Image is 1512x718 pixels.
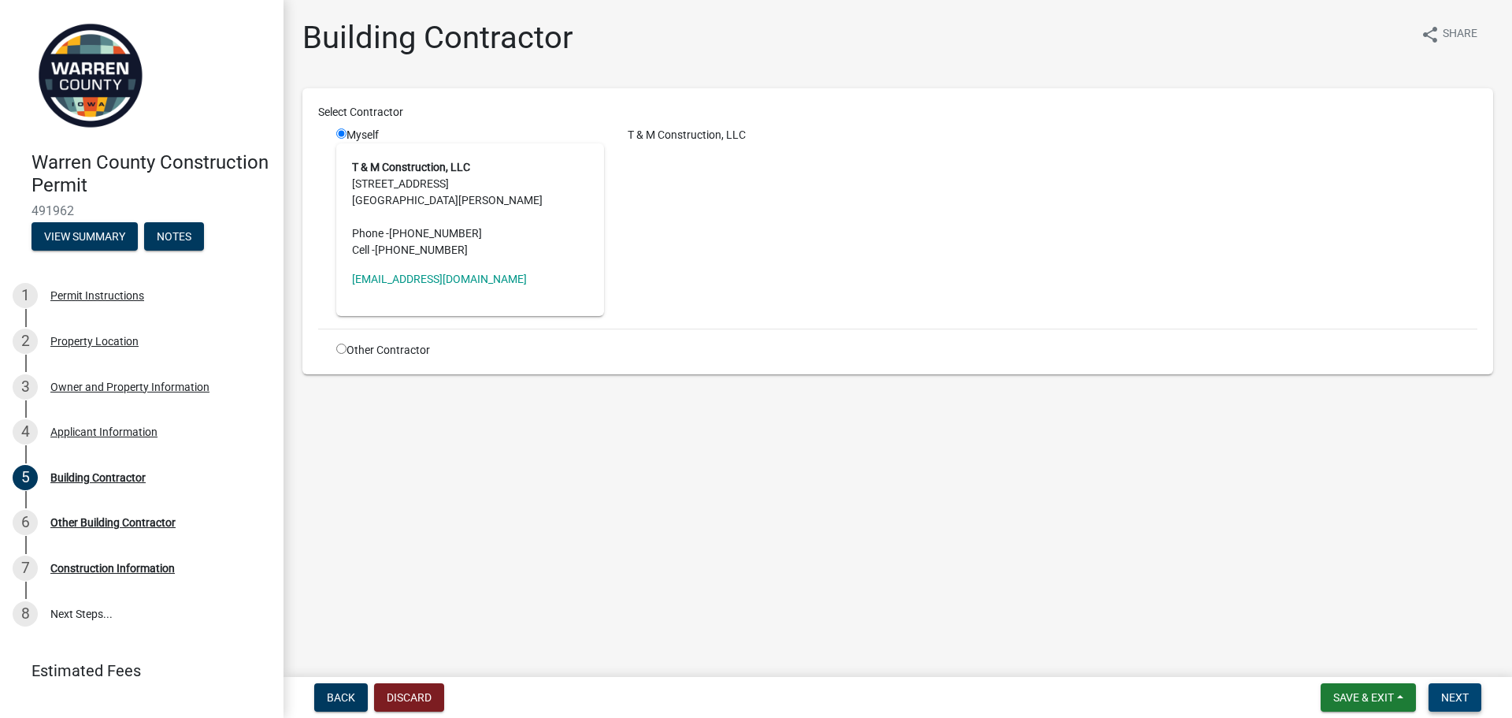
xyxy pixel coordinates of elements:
strong: T & M Construction, LLC [352,161,470,173]
button: Back [314,683,368,712]
span: Next [1441,691,1469,704]
div: Owner and Property Information [50,381,209,392]
span: [PHONE_NUMBER] [375,244,468,256]
wm-modal-confirm: Summary [31,231,138,244]
div: 2 [13,329,38,354]
h1: Building Contractor [302,19,573,57]
div: 5 [13,465,38,490]
div: Property Location [50,336,139,347]
button: View Summary [31,222,138,251]
div: Applicant Information [50,426,157,437]
span: Back [327,691,355,704]
a: Estimated Fees [13,655,258,686]
div: Other Contractor [324,342,616,359]
wm-modal-confirm: Notes [144,231,204,244]
div: Construction Information [50,563,175,574]
div: 4 [13,419,38,445]
a: [EMAIL_ADDRESS][DOMAIN_NAME] [352,273,527,285]
abbr: Phone - [352,227,389,240]
button: Next [1429,683,1481,712]
span: Save & Exit [1333,691,1394,704]
div: Other Building Contractor [50,517,176,528]
div: Select Contractor [306,104,1489,121]
button: Notes [144,222,204,251]
div: 8 [13,601,38,627]
div: Permit Instructions [50,290,144,301]
button: shareShare [1408,19,1490,50]
span: [PHONE_NUMBER] [389,227,482,240]
div: 1 [13,283,38,308]
div: 7 [13,556,38,581]
button: Save & Exit [1321,683,1416,712]
div: 3 [13,374,38,400]
div: Building Contractor [50,472,146,483]
address: [STREET_ADDRESS] [GEOGRAPHIC_DATA][PERSON_NAME] [352,159,588,259]
button: Discard [374,683,444,712]
div: 6 [13,510,38,535]
div: Myself [336,127,604,316]
abbr: Cell - [352,244,375,256]
div: T & M Construction, LLC [616,127,1489,143]
img: Warren County, Iowa [31,17,150,135]
h4: Warren County Construction Permit [31,151,271,197]
span: Share [1443,25,1477,44]
span: 491962 [31,203,252,218]
i: share [1421,25,1440,44]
